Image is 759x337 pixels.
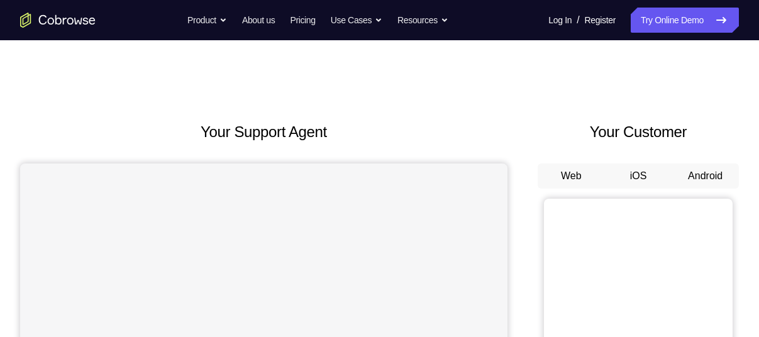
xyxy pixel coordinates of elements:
button: iOS [605,163,672,189]
button: Use Cases [331,8,382,33]
button: Web [538,163,605,189]
button: Resources [397,8,448,33]
a: Try Online Demo [631,8,739,33]
a: Register [585,8,616,33]
button: Product [187,8,227,33]
a: Log In [548,8,572,33]
button: Android [672,163,739,189]
h2: Your Customer [538,121,739,143]
span: / [577,13,579,28]
a: About us [242,8,275,33]
a: Go to the home page [20,13,96,28]
h2: Your Support Agent [20,121,507,143]
a: Pricing [290,8,315,33]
